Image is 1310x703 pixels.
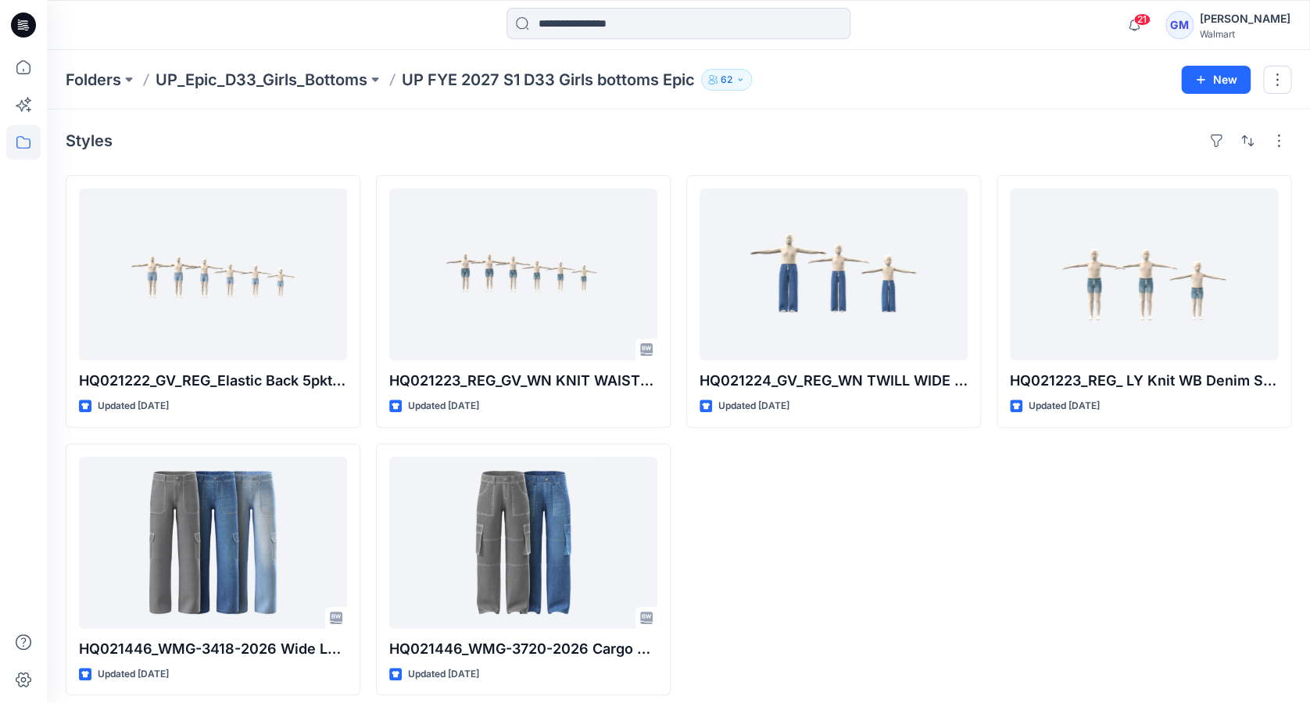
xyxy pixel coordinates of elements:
div: GM [1165,11,1194,39]
p: 62 [721,71,732,88]
p: HQ021223_REG_GV_WN KNIT WAISTBAND DENIM SHORT_AS PER SPEC [389,370,657,392]
p: HQ021222_GV_REG_Elastic Back 5pkt Denim Shorts 3” Inseam [79,370,347,392]
a: HQ021446_WMG-3418-2026 Wide Leg Cargo Pant [79,457,347,629]
button: 62 [701,69,752,91]
button: New [1181,66,1251,94]
p: Updated [DATE] [408,666,479,683]
a: HQ021223_REG_ LY Knit WB Denim Shorts 5” Inseam [1010,188,1278,360]
a: HQ021222_GV_REG_Elastic Back 5pkt Denim Shorts 3” Inseam [79,188,347,360]
p: HQ021223_REG_ LY Knit WB Denim Shorts 5” Inseam [1010,370,1278,392]
p: Updated [DATE] [408,398,479,414]
a: HQ021223_REG_GV_WN KNIT WAISTBAND DENIM SHORT_AS PER SPEC [389,188,657,360]
p: UP FYE 2027 S1 D33 Girls bottoms Epic [402,69,695,91]
a: Folders [66,69,121,91]
span: 21 [1133,13,1151,26]
div: Walmart [1200,28,1290,40]
p: Updated [DATE] [98,666,169,683]
a: HQ021446_WMG-3720-2026 Cargo Pants Opt 2 - Side Cargo pockets [389,457,657,629]
p: HQ021446_WMG-3418-2026 Wide Leg Cargo Pant [79,638,347,660]
p: Updated [DATE] [718,398,789,414]
div: [PERSON_NAME] [1200,9,1290,28]
p: HQ021446_WMG-3720-2026 Cargo Pants Opt 2 - Side Cargo pockets [389,638,657,660]
p: Updated [DATE] [1029,398,1100,414]
p: HQ021224_GV_REG_WN TWILL WIDE LEG PULL ON [700,370,968,392]
h4: Styles [66,131,113,150]
a: HQ021224_GV_REG_WN TWILL WIDE LEG PULL ON [700,188,968,360]
a: UP_Epic_D33_Girls_Bottoms [156,69,367,91]
p: Updated [DATE] [98,398,169,414]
